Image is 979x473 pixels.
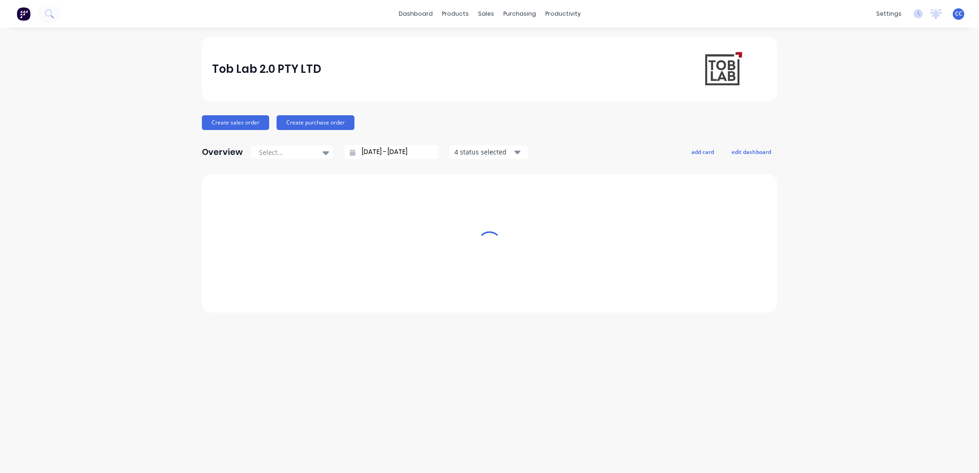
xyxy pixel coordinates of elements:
button: 4 status selected [449,145,528,159]
span: CC [955,10,962,18]
img: Factory [17,7,30,21]
div: Tob Lab 2.0 PTY LTD [212,60,321,78]
button: edit dashboard [725,146,777,158]
div: 4 status selected [454,147,513,157]
div: products [437,7,473,21]
button: Create sales order [202,115,269,130]
a: dashboard [394,7,437,21]
div: settings [872,7,906,21]
div: sales [473,7,499,21]
button: add card [685,146,720,158]
div: productivity [541,7,585,21]
div: purchasing [499,7,541,21]
img: Tob Lab 2.0 PTY LTD [702,50,743,89]
div: Overview [202,143,243,161]
button: Create purchase order [277,115,354,130]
